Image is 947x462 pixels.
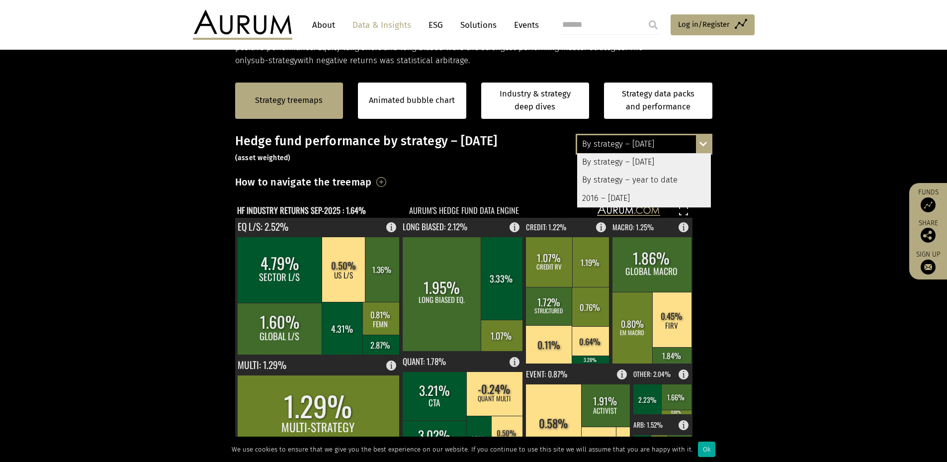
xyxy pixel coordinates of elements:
img: Sign up to our newsletter [921,260,936,275]
a: Strategy data packs and performance [604,83,712,119]
h3: Hedge fund performance by strategy – [DATE] [235,134,712,164]
a: Solutions [455,16,502,34]
a: Log in/Register [671,14,755,35]
img: Aurum [193,10,292,40]
a: Events [509,16,539,34]
a: Funds [914,188,942,212]
a: Sign up [914,250,942,275]
div: Ok [698,442,715,457]
input: Submit [643,15,663,35]
span: sub-strategy [251,56,298,65]
a: ESG [424,16,448,34]
div: By strategy – year to date [577,171,711,189]
img: Share this post [921,228,936,243]
a: Industry & strategy deep dives [481,83,590,119]
a: Data & Insights [347,16,416,34]
small: (asset weighted) [235,154,291,162]
div: By strategy – [DATE] [577,153,711,171]
div: 2016 – [DATE] [577,189,711,207]
a: About [307,16,340,34]
span: Log in/Register [678,18,730,30]
a: Strategy treemaps [255,94,323,107]
div: Share [914,220,942,243]
div: By strategy – [DATE] [577,135,711,153]
img: Access Funds [921,197,936,212]
h3: How to navigate the treemap [235,174,372,190]
a: Animated bubble chart [369,94,455,107]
